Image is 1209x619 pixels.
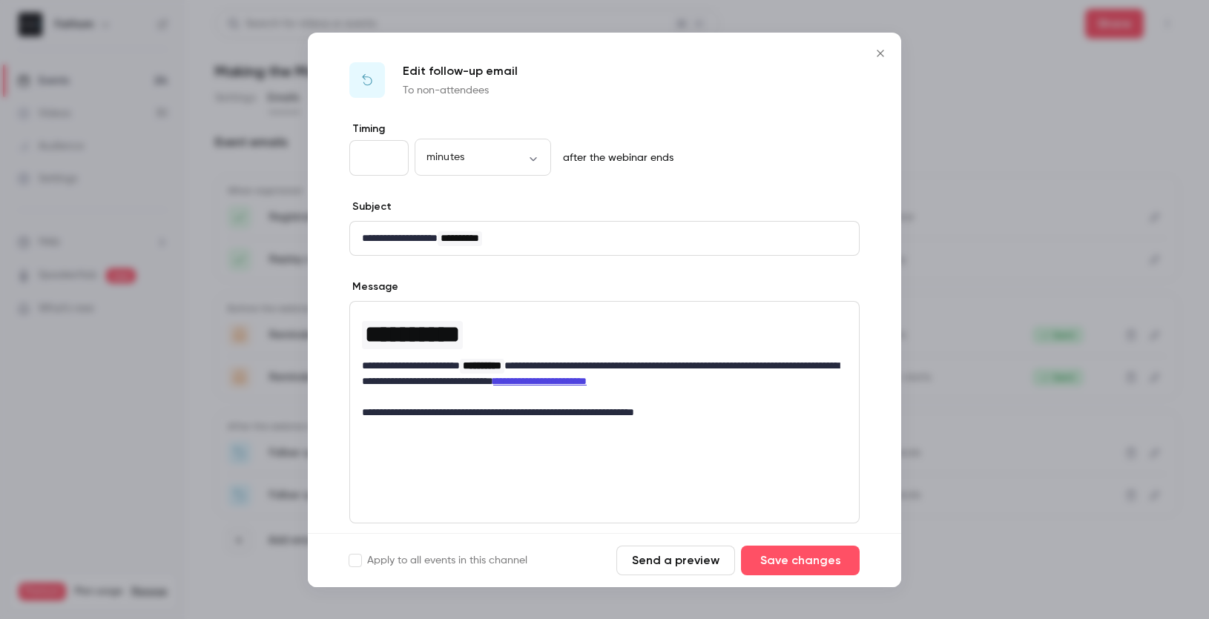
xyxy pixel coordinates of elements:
label: Message [349,279,398,294]
p: To non-attendees [403,83,518,98]
div: minutes [415,150,551,165]
label: Subject [349,199,392,214]
button: Send a preview [616,546,735,575]
label: Timing [349,122,860,136]
button: Close [866,39,895,68]
div: editor [350,222,859,255]
p: after the webinar ends [557,150,673,165]
button: Save changes [741,546,860,575]
p: Edit follow-up email [403,62,518,80]
label: Apply to all events in this channel [349,553,527,568]
div: editor [350,302,859,429]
